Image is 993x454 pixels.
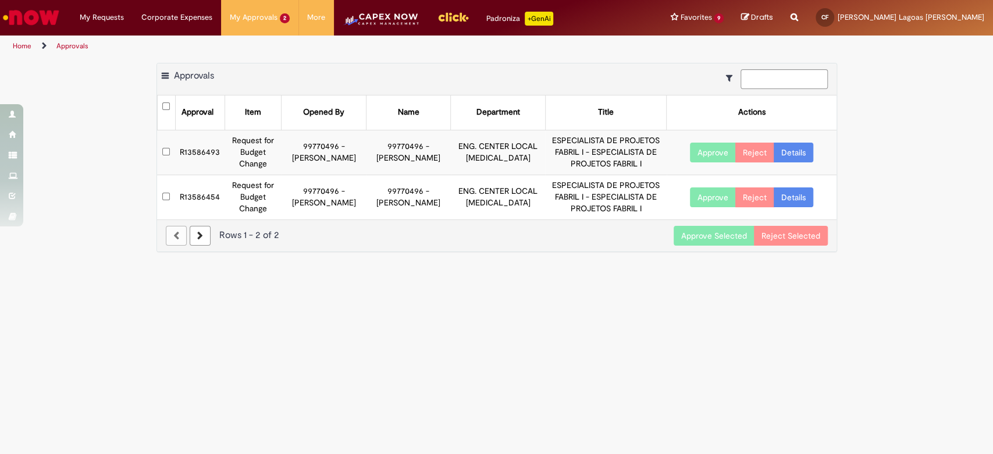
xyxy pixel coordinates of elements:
a: Drafts [741,12,773,23]
a: Details [774,143,813,162]
div: Rows 1 - 2 of 2 [166,229,828,242]
td: 99770496 - [PERSON_NAME] [366,130,450,175]
td: R13586454 [175,175,225,219]
span: My Requests [80,12,124,23]
td: ESPECIALISTA DE PROJETOS FABRIL I - ESPECIALISTA DE PROJETOS FABRIL I [545,130,666,175]
button: Approve [690,187,736,207]
button: Reject [735,143,774,162]
span: 2 [280,13,290,23]
img: CapexLogo5.png [343,12,420,35]
td: ESPECIALISTA DE PROJETOS FABRIL I - ESPECIALISTA DE PROJETOS FABRIL I [545,175,666,219]
span: More [307,12,325,23]
td: 99770496 - [PERSON_NAME] [282,175,366,219]
div: Item [245,107,261,118]
button: Approve Selected [674,226,754,246]
a: Approvals [56,41,88,51]
button: Reject [735,187,774,207]
div: Name [398,107,419,118]
div: Padroniza [486,12,553,26]
p: +GenAi [525,12,553,26]
span: [PERSON_NAME] Lagoas [PERSON_NAME] [838,12,984,22]
td: ENG. CENTER LOCAL [MEDICAL_DATA] [451,130,546,175]
button: Approve [690,143,736,162]
td: 99770496 - [PERSON_NAME] [282,130,366,175]
td: ENG. CENTER LOCAL [MEDICAL_DATA] [451,175,546,219]
img: click_logo_yellow_360x200.png [437,8,469,26]
td: Request for Budget Change [225,175,282,219]
ul: Page breadcrumbs [9,36,653,57]
div: Approval [181,107,213,118]
i: Show filters for: Suas Solicitações [726,74,738,82]
th: Approval [175,95,225,130]
span: Favorites [680,12,711,23]
td: 99770496 - [PERSON_NAME] [366,175,450,219]
div: Department [476,107,520,118]
a: Details [774,187,813,207]
span: 9 [714,13,724,23]
img: ServiceNow [1,6,61,29]
span: CF [821,13,828,21]
span: Drafts [751,12,773,23]
div: Opened By [303,107,344,118]
td: Request for Budget Change [225,130,282,175]
span: Corporate Expenses [141,12,212,23]
span: My Approvals [230,12,277,23]
span: Approvals [174,70,214,81]
a: Home [13,41,31,51]
div: Title [598,107,614,118]
button: Reject Selected [754,226,828,246]
div: Actions [738,107,765,118]
td: R13586493 [175,130,225,175]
